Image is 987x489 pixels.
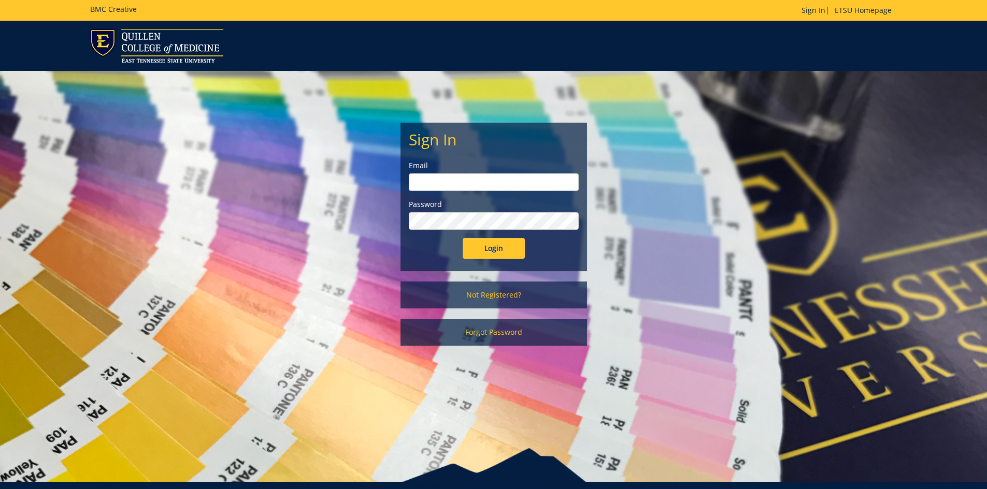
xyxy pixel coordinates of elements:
input: Login [463,238,525,259]
label: Password [409,199,579,210]
h5: BMC Creative [90,5,137,13]
a: ETSU Homepage [829,5,897,15]
label: Email [409,160,579,171]
h2: Sign In [409,131,579,148]
a: Not Registered? [400,281,587,308]
img: ETSU logo [90,29,223,63]
a: Forgot Password [400,319,587,346]
p: | [802,5,897,16]
a: Sign In [802,5,825,15]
